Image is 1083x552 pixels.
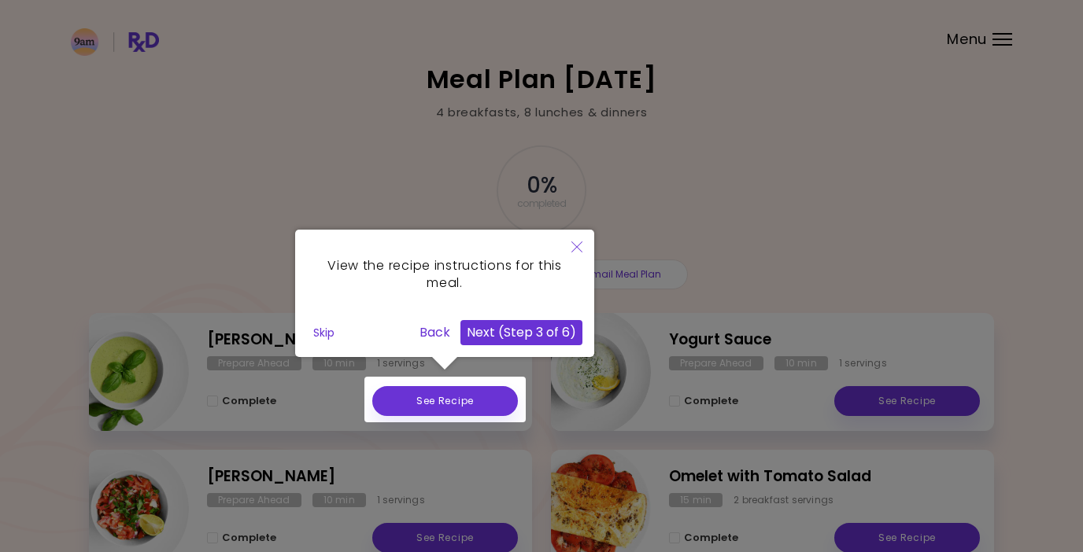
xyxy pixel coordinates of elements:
[295,230,594,357] div: View the recipe instructions for this meal.
[560,230,594,267] button: Close
[307,321,341,344] button: Skip
[460,320,582,345] button: Next (Step 3 of 6)
[307,241,582,308] div: View the recipe instructions for this meal.
[413,320,456,345] button: Back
